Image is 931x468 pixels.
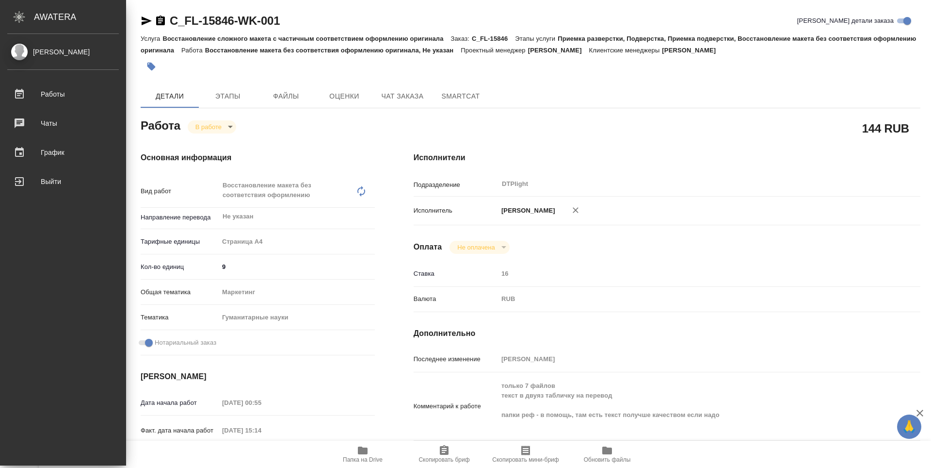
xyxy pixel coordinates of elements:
[2,82,124,106] a: Работы
[141,35,162,42] p: Услуга
[414,206,498,216] p: Исполнитель
[437,90,484,102] span: SmartCat
[498,291,878,307] div: RUB
[141,15,152,27] button: Скопировать ссылку для ЯМессенджера
[141,152,375,164] h4: Основная информация
[219,284,375,301] div: Маркетинг
[2,169,124,194] a: Выйти
[414,354,498,364] p: Последнее изменение
[322,441,403,468] button: Папка на Drive
[662,47,723,54] p: [PERSON_NAME]
[34,7,126,27] div: AWATERA
[414,294,498,304] p: Валюта
[141,213,219,222] p: Направление перевода
[414,401,498,411] p: Комментарий к работе
[515,35,558,42] p: Этапы услуги
[451,35,472,42] p: Заказ:
[141,56,162,77] button: Добавить тэг
[7,145,119,160] div: График
[205,47,461,54] p: Восстановление макета без соответствия оформлению оригинала, Не указан
[492,456,559,463] span: Скопировать мини-бриф
[263,90,309,102] span: Файлы
[141,116,180,134] h2: Работа
[414,328,920,339] h4: Дополнительно
[418,456,469,463] span: Скопировать бриф
[141,426,219,435] p: Факт. дата начала работ
[141,371,375,383] h4: [PERSON_NAME]
[414,152,920,164] h4: Исполнители
[219,309,375,326] div: Гуманитарные науки
[2,140,124,165] a: График
[155,338,216,348] span: Нотариальный заказ
[141,262,219,272] p: Кол-во единиц
[141,398,219,408] p: Дата начала работ
[141,237,219,247] p: Тарифные единицы
[485,441,566,468] button: Скопировать мини-бриф
[498,352,878,366] input: Пустое поле
[146,90,193,102] span: Детали
[584,456,631,463] span: Обновить файлы
[528,47,589,54] p: [PERSON_NAME]
[449,241,509,254] div: В работе
[219,396,304,410] input: Пустое поле
[2,111,124,135] a: Чаты
[454,243,498,251] button: Не оплачена
[862,120,909,136] h2: 144 RUB
[7,47,119,57] div: [PERSON_NAME]
[193,123,225,131] button: В работе
[498,378,878,433] textarea: только 7 файлов текст в двуяз табличку на перевод папки реф - в помощь, там есть текст получше ка...
[7,87,119,101] div: Работы
[797,16,894,26] span: [PERSON_NAME] детали заказа
[170,14,280,27] a: C_FL-15846-WK-001
[219,260,375,274] input: ✎ Введи что-нибудь
[566,441,648,468] button: Обновить файлы
[498,206,555,216] p: [PERSON_NAME]
[162,35,450,42] p: Восстановление сложного макета с частичным соответствием оформлению оригинала
[219,423,304,437] input: Пустое поле
[414,241,442,253] h4: Оплата
[498,267,878,281] input: Пустое поле
[155,15,166,27] button: Скопировать ссылку
[414,269,498,279] p: Ставка
[414,180,498,190] p: Подразделение
[7,174,119,189] div: Выйти
[901,417,917,437] span: 🙏
[141,313,219,322] p: Тематика
[181,47,205,54] p: Работа
[141,186,219,196] p: Вид работ
[472,35,515,42] p: C_FL-15846
[7,116,119,131] div: Чаты
[565,200,586,221] button: Удалить исполнителя
[188,120,236,134] div: В работе
[141,287,219,297] p: Общая тематика
[205,90,251,102] span: Этапы
[379,90,426,102] span: Чат заказа
[403,441,485,468] button: Скопировать бриф
[589,47,662,54] p: Клиентские менеджеры
[897,415,921,439] button: 🙏
[321,90,368,102] span: Оценки
[461,47,528,54] p: Проектный менеджер
[343,456,383,463] span: Папка на Drive
[219,234,375,250] div: Страница А4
